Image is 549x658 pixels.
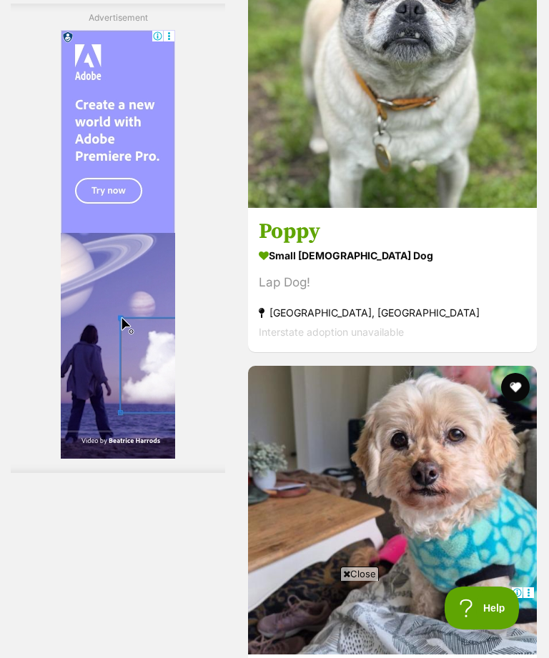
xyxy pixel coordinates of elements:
iframe: Advertisement [61,30,175,459]
strong: small [DEMOGRAPHIC_DATA] Dog [259,245,526,266]
span: Close [340,567,379,581]
div: Lap Dog! [259,273,526,292]
div: Advertisement [11,4,225,473]
span: Interstate adoption unavailable [259,326,404,338]
button: favourite [501,373,530,402]
img: Lola Silvanus - Cavalier King Charles Spaniel x Poodle (Toy) Dog [248,366,537,654]
iframe: Help Scout Beacon - Open [445,587,520,629]
a: Poppy small [DEMOGRAPHIC_DATA] Dog Lap Dog! [GEOGRAPHIC_DATA], [GEOGRAPHIC_DATA] Interstate adopt... [248,207,537,352]
h3: Poppy [259,218,526,245]
strong: [GEOGRAPHIC_DATA], [GEOGRAPHIC_DATA] [259,303,526,322]
iframe: Advertisement [14,587,535,651]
